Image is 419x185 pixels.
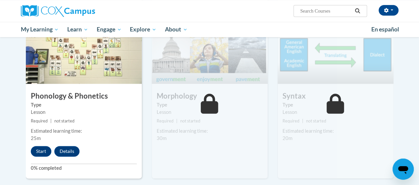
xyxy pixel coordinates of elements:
span: not started [306,118,326,123]
span: My Learning [21,25,59,33]
iframe: Button to launch messaging window, conversation in progress [393,159,414,180]
a: Learn [63,22,92,37]
div: Estimated learning time: [31,127,137,135]
h3: Morphology [152,91,268,101]
label: Type [283,101,389,109]
a: Explore [126,22,161,37]
a: Cox Campus [21,5,140,17]
span: 20m [283,135,292,141]
button: Search [352,7,362,15]
span: Explore [130,25,156,33]
span: Learn [67,25,88,33]
label: 0% completed [31,164,137,172]
img: Course Image [278,18,393,84]
h3: Phonology & Phonetics [26,91,142,101]
label: Type [31,101,137,109]
button: Account Settings [379,5,398,16]
img: Course Image [26,18,142,84]
span: | [302,118,303,123]
div: Lesson [283,109,389,116]
span: Required [283,118,299,123]
img: Cox Campus [21,5,95,17]
span: 30m [157,135,167,141]
span: Engage [97,25,122,33]
div: Estimated learning time: [157,127,263,135]
a: About [161,22,192,37]
button: Details [54,146,79,157]
label: Type [157,101,263,109]
button: Start [31,146,51,157]
a: My Learning [17,22,63,37]
span: not started [180,118,200,123]
div: Main menu [16,22,403,37]
span: | [176,118,178,123]
span: About [165,25,187,33]
a: En español [367,23,403,36]
div: Lesson [31,109,137,116]
span: | [50,118,52,123]
div: Estimated learning time: [283,127,389,135]
a: Engage [92,22,126,37]
input: Search Courses [299,7,352,15]
span: Required [31,118,48,123]
span: 25m [31,135,41,141]
div: Lesson [157,109,263,116]
img: Course Image [152,18,268,84]
span: Required [157,118,174,123]
span: En español [371,26,399,33]
span: not started [54,118,75,123]
h3: Syntax [278,91,393,101]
